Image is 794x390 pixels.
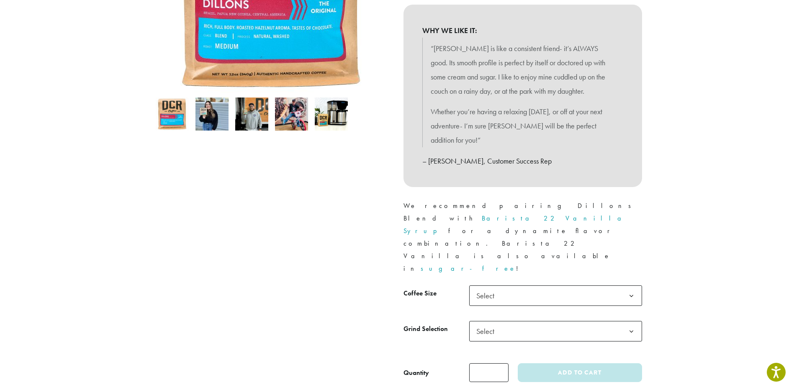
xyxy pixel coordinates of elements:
span: Select [469,321,642,341]
span: Select [469,285,642,306]
img: Dillons - Image 3 [235,97,268,131]
label: Grind Selection [403,323,469,335]
b: WHY WE LIKE IT: [422,23,623,38]
img: Dillons [156,97,189,131]
span: Select [473,287,503,304]
p: “[PERSON_NAME] is like a consistent friend- it’s ALWAYS good. Its smooth profile is perfect by it... [431,41,615,98]
img: David Morris picks Dillons for 2021 [275,97,308,131]
p: Whether you’re having a relaxing [DATE], or off at your next adventure- I’m sure [PERSON_NAME] wi... [431,105,615,147]
a: Barista 22 Vanilla Syrup [403,214,628,235]
button: Add to cart [518,363,642,382]
img: Dillons - Image 5 [315,97,348,131]
label: Coffee Size [403,287,469,300]
p: We recommend pairing Dillons Blend with for a dynamite flavor combination. Barista 22 Vanilla is ... [403,200,642,275]
span: Select [473,323,503,339]
div: Quantity [403,368,429,378]
img: Dillons - Image 2 [195,97,229,131]
input: Product quantity [469,363,509,382]
a: sugar-free [421,264,516,273]
p: – [PERSON_NAME], Customer Success Rep [422,154,623,168]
